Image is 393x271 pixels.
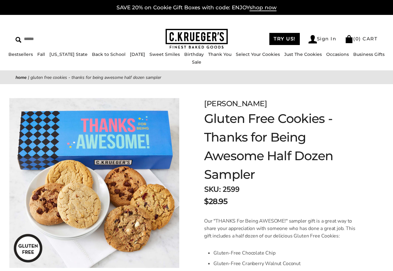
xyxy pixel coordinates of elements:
a: Business Gifts [353,52,385,57]
a: Just The Cookies [284,52,322,57]
a: Sale [192,59,201,65]
div: [PERSON_NAME] [204,98,362,109]
img: Account [308,35,317,43]
a: TRY US! [269,33,300,45]
img: Bag [345,35,353,43]
a: Thank You [208,52,231,57]
span: Gluten-Free Cranberry Walnut Coconut [213,260,301,267]
a: Select Your Cookies [236,52,280,57]
a: Birthday [184,52,204,57]
span: Gluten Free Cookies - Thanks for Being Awesome Half Dozen Sampler [30,75,161,80]
a: Home [16,75,27,80]
a: Back to School [92,52,126,57]
nav: breadcrumbs [16,74,377,81]
img: Search [16,37,21,43]
a: Bestsellers [8,52,33,57]
a: Sweet Smiles [149,52,180,57]
a: SAVE 20% on Cookie Gift Boxes with code: ENJOYshop now [117,4,276,11]
strong: SKU: [204,184,221,194]
p: Our "THANKS For Being AWESOME!" sampler gift is a great way to share your appreciation with someo... [204,217,362,240]
span: shop now [249,4,276,11]
img: C.KRUEGER'S [166,29,228,49]
a: [US_STATE] State [49,52,88,57]
a: Fall [37,52,45,57]
span: $28.95 [204,196,227,207]
a: Sign In [308,35,336,43]
span: Gluten-Free Chocolate Chip [213,250,275,256]
input: Search [16,34,98,44]
a: Occasions [326,52,349,57]
h1: Gluten Free Cookies - Thanks for Being Awesome Half Dozen Sampler [204,109,362,184]
span: | [28,75,29,80]
a: [DATE] [130,52,145,57]
img: Gluten Free Cookies - Thanks for Being Awesome Half Dozen Sampler [9,98,179,268]
a: (0) CART [345,36,377,42]
span: 0 [355,36,359,42]
span: 2599 [222,184,239,194]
